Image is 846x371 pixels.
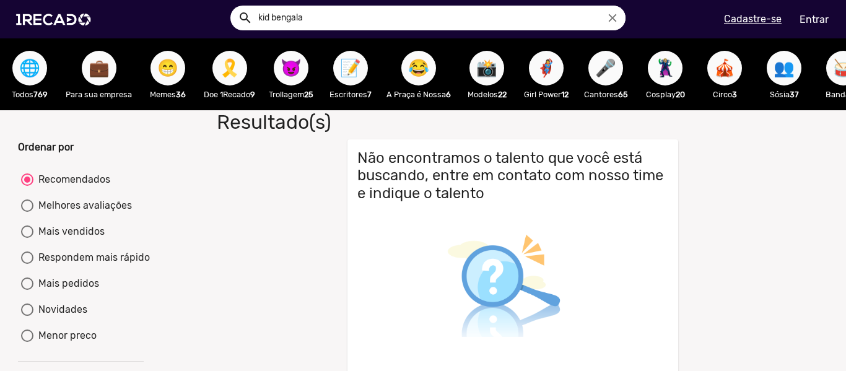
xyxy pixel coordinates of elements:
[19,51,40,85] span: 🌐
[33,276,99,291] div: Mais pedidos
[274,51,308,85] button: 😈
[33,90,48,99] b: 769
[701,89,748,100] p: Circo
[281,51,302,85] span: 😈
[791,9,837,30] a: Entrar
[219,51,240,85] span: 🎗️
[561,90,569,99] b: 12
[655,51,676,85] span: 🦹🏼‍♀️
[249,6,626,30] input: Pesquisar...
[268,89,315,100] p: Trollagem
[676,90,685,99] b: 20
[33,328,97,343] div: Menor preco
[367,90,372,99] b: 7
[204,89,255,100] p: Doe 1Recado
[408,51,429,85] span: 😂
[150,51,185,85] button: 😁
[357,149,668,203] h3: Não encontramos o talento que você está buscando, entre em contato com nosso time e indique o tal...
[333,51,368,85] button: 📝
[33,172,110,187] div: Recomendados
[469,51,504,85] button: 📸
[523,89,570,100] p: Girl Power
[648,51,682,85] button: 🦹🏼‍♀️
[761,89,808,100] p: Sósia
[33,198,132,213] div: Melhores avaliações
[401,51,436,85] button: 😂
[774,51,795,85] span: 👥
[207,110,609,134] h1: Resultado(s)
[144,89,191,100] p: Memes
[340,51,361,85] span: 📝
[790,90,799,99] b: 37
[732,90,737,99] b: 3
[386,89,451,100] p: A Praça é Nossa
[498,90,507,99] b: 22
[446,90,451,99] b: 6
[463,89,510,100] p: Modelos
[238,11,253,25] mat-icon: Example home icon
[6,89,53,100] p: Todos
[588,51,623,85] button: 🎤
[529,51,564,85] button: 🦸‍♀️
[82,51,116,85] button: 💼
[157,51,178,85] span: 😁
[33,302,87,317] div: Novidades
[618,90,628,99] b: 65
[250,90,255,99] b: 9
[66,89,132,100] p: Para sua empresa
[536,51,557,85] span: 🦸‍♀️
[707,51,742,85] button: 🎪
[89,51,110,85] span: 💼
[33,250,150,265] div: Respondem mais rápido
[595,51,616,85] span: 🎤
[212,51,247,85] button: 🎗️
[476,51,497,85] span: 📸
[12,51,47,85] button: 🌐
[176,90,186,99] b: 36
[33,224,105,239] div: Mais vendidos
[642,89,689,100] p: Cosplay
[767,51,801,85] button: 👥
[18,141,74,153] b: Ordenar por
[606,11,619,25] i: close
[304,90,313,99] b: 25
[233,6,255,28] button: Example home icon
[724,13,782,25] u: Cadastre-se
[714,51,735,85] span: 🎪
[327,89,374,100] p: Escritores
[582,89,629,100] p: Cantores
